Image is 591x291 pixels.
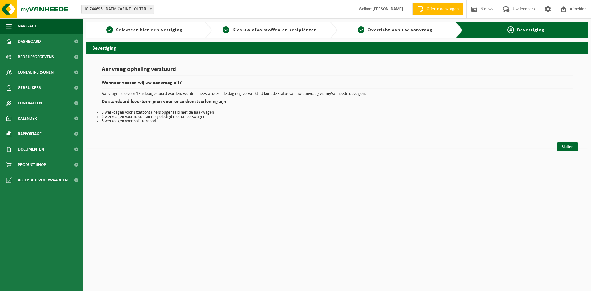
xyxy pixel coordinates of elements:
[18,80,41,95] span: Gebruikers
[116,28,183,33] span: Selecteer hier een vestiging
[102,80,573,89] h2: Wanneer voeren wij uw aanvraag uit?
[368,28,432,33] span: Overzicht van uw aanvraag
[18,111,37,126] span: Kalender
[18,49,54,65] span: Bedrijfsgegevens
[232,28,317,33] span: Kies uw afvalstoffen en recipiënten
[18,34,41,49] span: Dashboard
[82,5,154,14] span: 10-744695 - DAEM CARINE - OUTER
[18,142,44,157] span: Documenten
[3,277,103,291] iframe: chat widget
[215,26,325,34] a: 2Kies uw afvalstoffen en recipiënten
[86,42,588,54] h2: Bevestiging
[102,115,573,119] li: 5 werkdagen voor rolcontainers geledigd met de perswagen
[81,5,154,14] span: 10-744695 - DAEM CARINE - OUTER
[102,99,573,107] h2: De standaard levertermijnen voor onze dienstverlening zijn:
[358,26,364,33] span: 3
[102,92,573,96] p: Aanvragen die voor 17u doorgestuurd worden, worden meestal dezelfde dag nog verwerkt. U kunt de s...
[517,28,545,33] span: Bevestiging
[340,26,450,34] a: 3Overzicht van uw aanvraag
[18,95,42,111] span: Contracten
[223,26,229,33] span: 2
[102,111,573,115] li: 3 werkdagen voor afzetcontainers opgehaald met de haakwagen
[507,26,514,33] span: 4
[18,18,37,34] span: Navigatie
[18,126,42,142] span: Rapportage
[18,157,46,172] span: Product Shop
[18,65,54,80] span: Contactpersonen
[102,66,573,76] h1: Aanvraag ophaling verstuurd
[412,3,463,15] a: Offerte aanvragen
[106,26,113,33] span: 1
[89,26,199,34] a: 1Selecteer hier een vestiging
[18,172,68,188] span: Acceptatievoorwaarden
[372,7,403,11] strong: [PERSON_NAME]
[557,142,578,151] a: Sluiten
[425,6,460,12] span: Offerte aanvragen
[102,119,573,123] li: 5 werkdagen voor collitransport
